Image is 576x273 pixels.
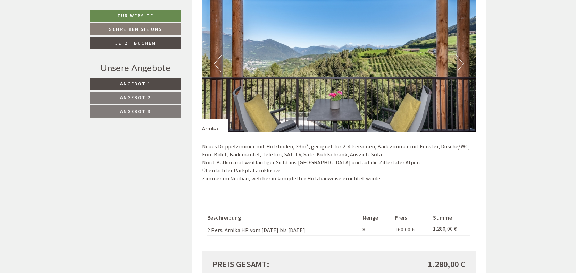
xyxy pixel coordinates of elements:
span: 160,00 € [395,226,415,233]
span: 1.280,00 € [428,258,465,270]
td: 1.280,00 € [430,223,470,236]
button: Next [456,55,464,72]
button: Previous [214,55,222,72]
a: Zur Website [90,10,181,22]
td: 8 [360,223,392,236]
th: Summe [430,212,470,223]
div: [DATE] [124,6,149,17]
td: 2 Pers. Arnika HP vom [DATE] bis [DATE] [207,223,360,236]
div: Arnika [202,119,228,133]
div: Unsere Angebote [90,61,181,74]
p: Neues Doppelzimmer mit Holzboden, 33m², geeignet für 2-4 Personen, Badezimmer mit Fenster, Dusche... [202,143,476,182]
span: Angebot 3 [120,108,151,114]
span: Angebot 2 [120,94,151,101]
span: Angebot 1 [120,80,151,87]
div: Preis gesamt: [207,258,339,270]
th: Preis [392,212,431,223]
small: 09:48 [11,34,110,39]
th: Menge [360,212,392,223]
a: Schreiben Sie uns [90,23,181,35]
div: Guten Tag, wie können wir Ihnen helfen? [6,19,114,40]
a: Jetzt buchen [90,37,181,49]
th: Beschreibung [207,212,360,223]
div: [GEOGRAPHIC_DATA] [11,20,110,26]
button: Senden [232,183,274,195]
